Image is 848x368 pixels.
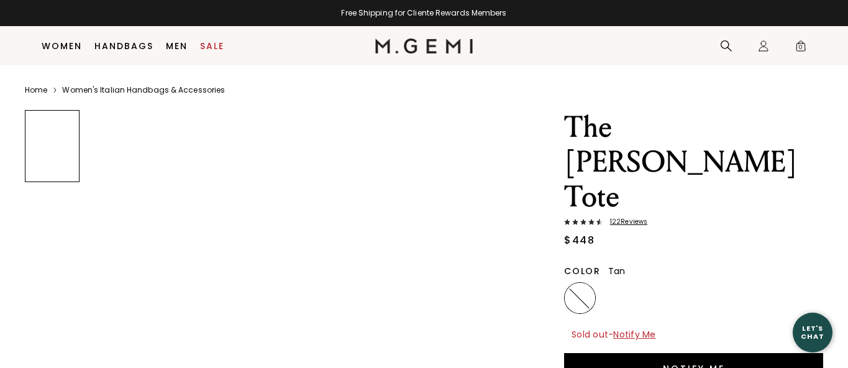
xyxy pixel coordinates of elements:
img: M.Gemi [375,39,473,53]
span: 122 Review s [603,218,647,226]
img: Navy [604,284,632,312]
img: The Elena Grande Tote [25,265,79,336]
img: Black [642,284,670,312]
a: Handbags [94,41,153,51]
a: Home [25,85,47,95]
img: Tan [566,284,594,312]
span: Notify Me [613,328,655,341]
img: Light Mushroom [680,284,708,312]
div: $448 [564,233,595,248]
img: The Elena Grande Tote [25,188,79,259]
a: 122Reviews [564,218,823,228]
span: Tan [608,265,626,277]
h1: The [PERSON_NAME] Tote [564,110,823,214]
a: Women [42,41,82,51]
a: Women's Italian Handbags & Accessories [62,85,225,95]
div: Let's Chat [793,324,832,340]
a: Men [166,41,188,51]
span: Sold out - [572,328,656,341]
a: Sale [200,41,224,51]
h2: Color [564,266,601,276]
span: 0 [795,42,807,55]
